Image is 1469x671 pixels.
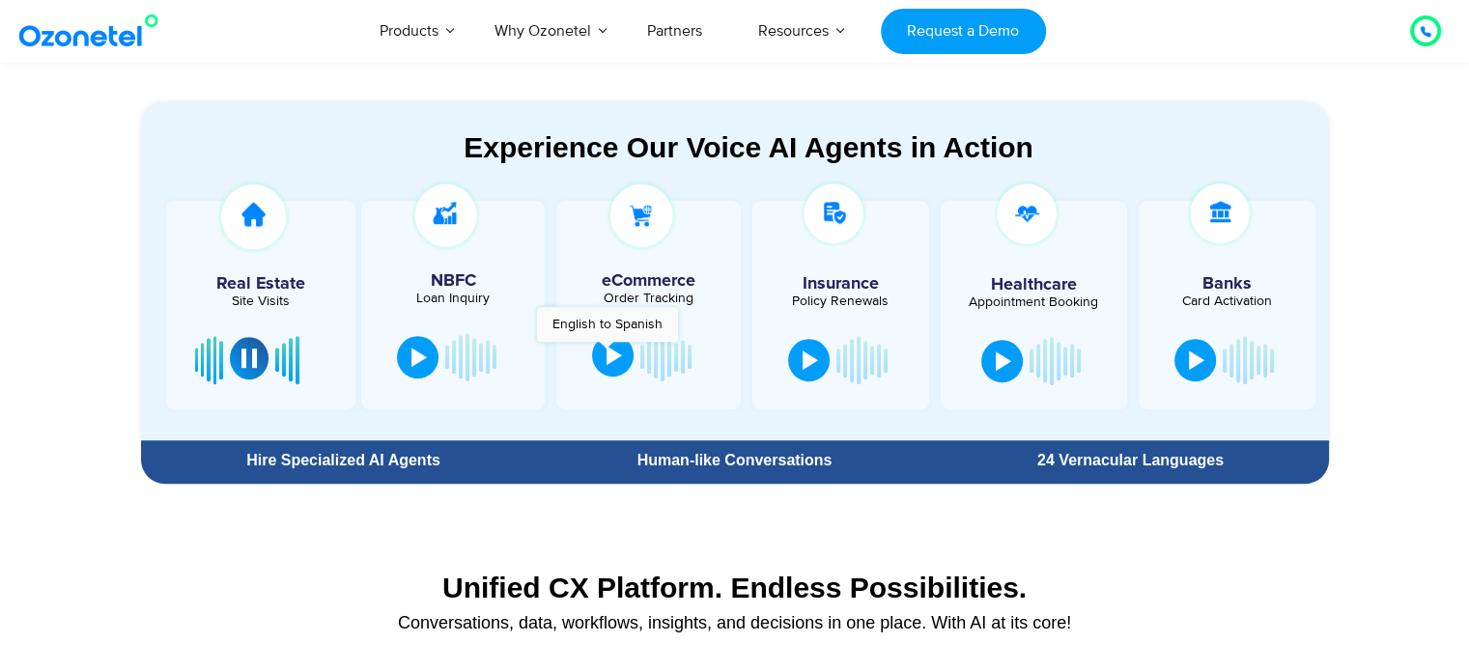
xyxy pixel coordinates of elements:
[942,453,1318,468] div: 24 Vernacular Languages
[1148,275,1306,293] h5: Banks
[176,275,346,293] h5: Real Estate
[151,453,537,468] div: Hire Specialized AI Agents
[371,272,535,290] h5: NBFC
[955,276,1113,294] h5: Healthcare
[566,272,730,290] h5: eCommerce
[566,292,730,305] div: Order Tracking
[546,453,922,468] div: Human-like Conversations
[955,295,1113,309] div: Appointment Booking
[371,292,535,305] div: Loan Inquiry
[176,294,346,308] div: Site Visits
[151,571,1319,604] div: Unified CX Platform. Endless Possibilities.
[151,614,1319,631] div: Conversations, data, workflows, insights, and decisions in one place. With AI at its core!
[762,275,919,293] h5: Insurance
[1148,294,1306,308] div: Card Activation
[160,130,1338,164] div: Experience Our Voice AI Agents in Action
[881,9,1046,54] a: Request a Demo
[762,294,919,308] div: Policy Renewals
